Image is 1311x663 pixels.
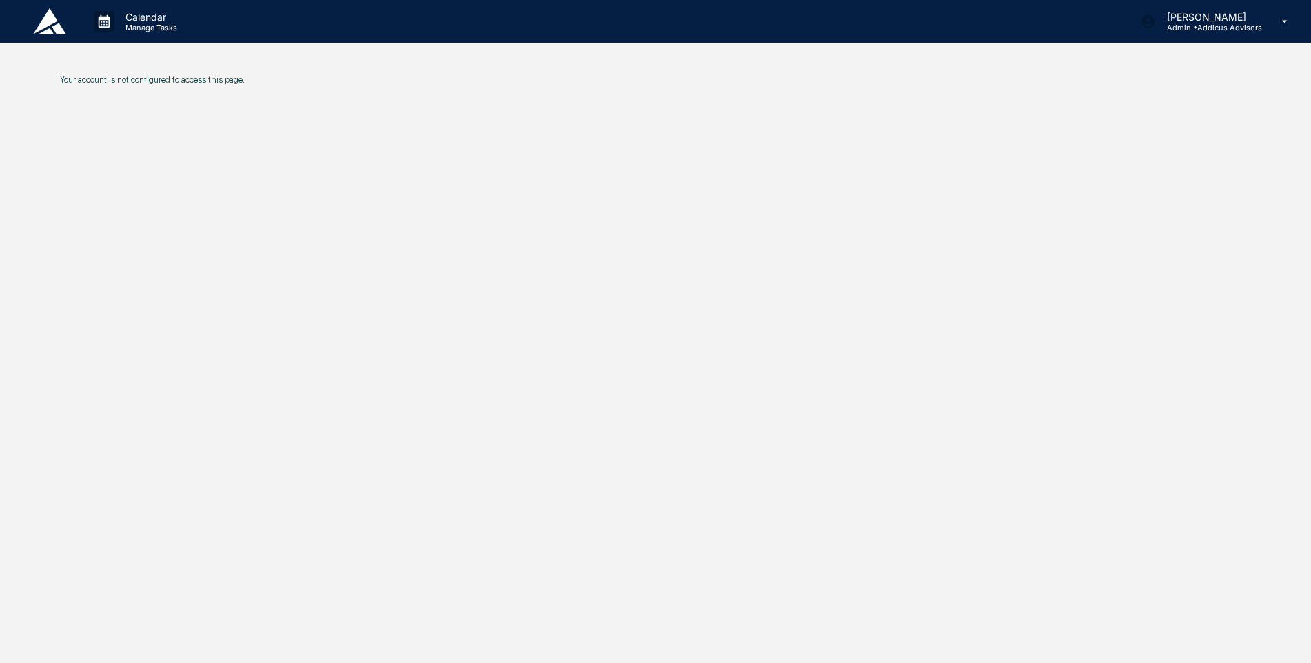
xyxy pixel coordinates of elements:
[1156,11,1262,23] p: [PERSON_NAME]
[114,11,184,23] p: Calendar
[60,74,1240,85] p: Your account is not configured to access this page.
[33,8,66,34] img: logo
[1156,23,1262,32] p: Admin • Addicus Advisors
[114,23,184,32] p: Manage Tasks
